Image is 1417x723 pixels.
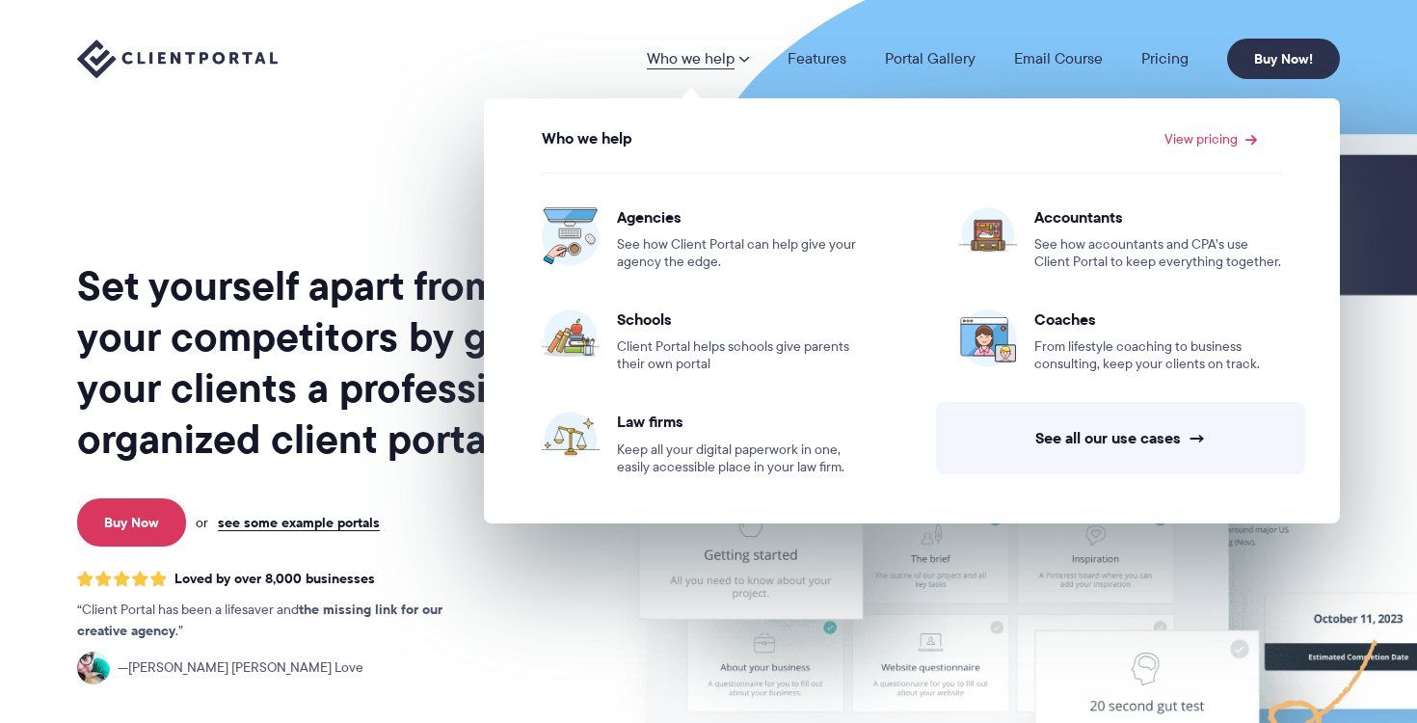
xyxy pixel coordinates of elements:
a: Email Course [1014,51,1103,67]
a: View pricing [1164,132,1257,146]
strong: the missing link for our creative agency [77,599,442,641]
a: Buy Now! [1227,39,1340,79]
h1: Set yourself apart from your competitors by giving your clients a professional, organized client ... [77,260,582,465]
span: Agencies [617,207,865,227]
a: Who we help [647,51,749,67]
span: See how Client Portal can help give your agency the edge. [617,236,865,271]
span: Keep all your digital paperwork in one, easily accessible place in your law firm. [617,442,865,476]
p: Client Portal has been a lifesaver and . [77,600,482,642]
span: Coaches [1034,309,1282,329]
a: Features [788,51,846,67]
a: See all our use cases [936,402,1305,474]
span: Accountants [1034,207,1282,227]
span: Who we help [542,130,632,147]
span: Law firms [617,412,865,431]
a: Portal Gallery [885,51,976,67]
ul: View pricing [495,154,1329,495]
span: → [1189,428,1206,448]
ul: Who we help [484,98,1340,523]
a: Pricing [1141,51,1189,67]
span: or [196,514,208,531]
span: Client Portal helps schools give parents their own portal [617,338,865,373]
span: [PERSON_NAME] [PERSON_NAME] Love [118,657,363,679]
span: From lifestyle coaching to business consulting, keep your clients on track. [1034,338,1282,373]
span: Loved by over 8,000 businesses [174,571,375,587]
a: see some example portals [218,514,380,531]
span: Schools [617,309,865,329]
span: See how accountants and CPA’s use Client Portal to keep everything together. [1034,236,1282,271]
a: Buy Now [77,498,186,547]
